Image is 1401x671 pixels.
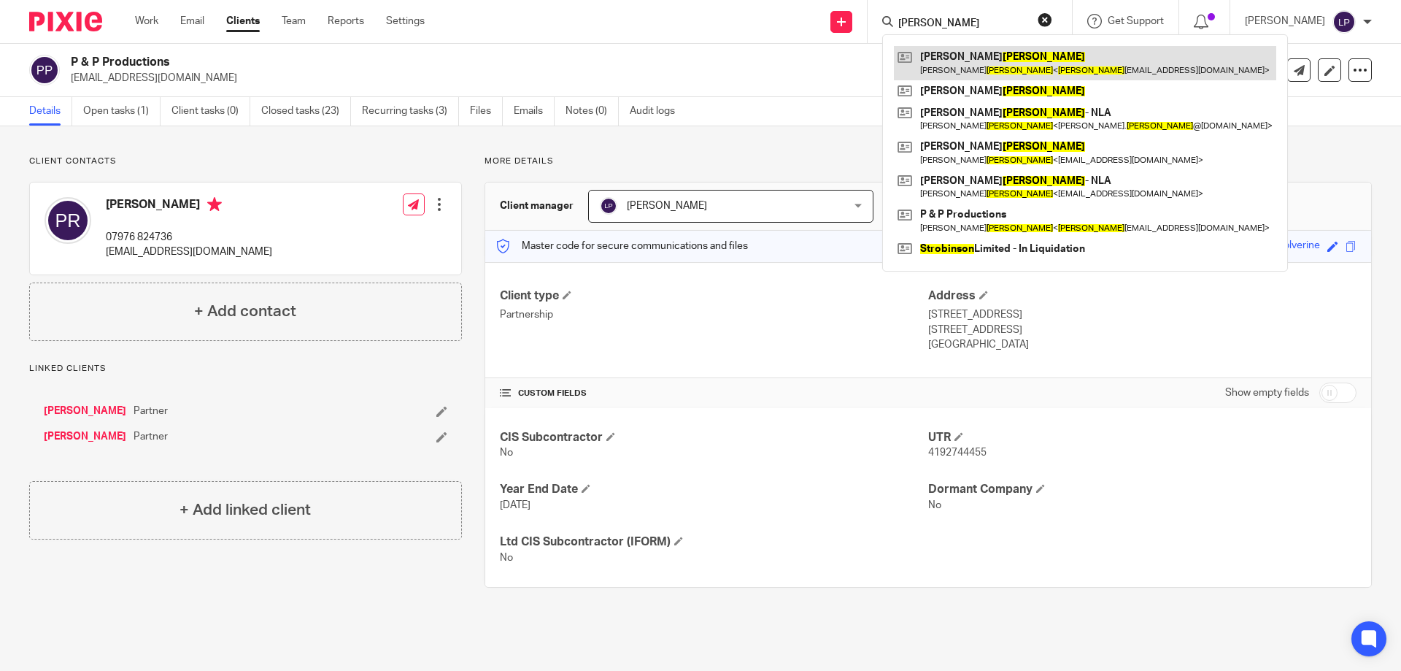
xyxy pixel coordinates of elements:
[928,430,1356,445] h4: UTR
[29,156,462,167] p: Client contacts
[1108,16,1164,26] span: Get Support
[106,197,272,215] h4: [PERSON_NAME]
[928,448,987,458] span: 4192744455
[500,388,928,399] h4: CUSTOM FIELDS
[928,288,1356,304] h4: Address
[328,14,364,28] a: Reports
[500,500,530,510] span: [DATE]
[928,500,941,510] span: No
[29,363,462,375] p: Linked clients
[928,323,1356,337] p: [STREET_ADDRESS]
[1225,386,1309,400] label: Show empty fields
[500,307,928,322] p: Partnership
[226,14,260,28] a: Clients
[261,97,351,126] a: Closed tasks (23)
[180,499,311,521] h4: + Add linked client
[194,300,296,323] h4: + Add contact
[71,55,953,70] h2: P & P Productions
[627,201,707,211] span: [PERSON_NAME]
[171,97,250,126] a: Client tasks (0)
[44,404,126,418] a: [PERSON_NAME]
[29,97,72,126] a: Details
[500,288,928,304] h4: Client type
[897,18,1028,31] input: Search
[566,97,619,126] a: Notes (0)
[500,430,928,445] h4: CIS Subcontractor
[386,14,425,28] a: Settings
[1038,12,1052,27] button: Clear
[928,307,1356,322] p: [STREET_ADDRESS]
[106,230,272,245] p: 07976 824736
[29,55,60,85] img: svg%3E
[928,337,1356,352] p: [GEOGRAPHIC_DATA]
[500,482,928,497] h4: Year End Date
[1245,14,1325,28] p: [PERSON_NAME]
[500,553,513,563] span: No
[630,97,686,126] a: Audit logs
[44,429,126,444] a: [PERSON_NAME]
[928,482,1356,497] h4: Dormant Company
[1332,10,1356,34] img: svg%3E
[485,156,1372,167] p: More details
[83,97,161,126] a: Open tasks (1)
[71,71,1173,85] p: [EMAIL_ADDRESS][DOMAIN_NAME]
[282,14,306,28] a: Team
[600,197,617,215] img: svg%3E
[45,197,91,244] img: svg%3E
[500,534,928,550] h4: Ltd CIS Subcontractor (IFORM)
[180,14,204,28] a: Email
[500,448,513,458] span: No
[362,97,459,126] a: Recurring tasks (3)
[470,97,503,126] a: Files
[135,14,158,28] a: Work
[500,199,574,213] h3: Client manager
[514,97,555,126] a: Emails
[106,245,272,259] p: [EMAIL_ADDRESS][DOMAIN_NAME]
[29,12,102,31] img: Pixie
[496,239,748,253] p: Master code for secure communications and files
[207,197,222,212] i: Primary
[134,404,168,418] span: Partner
[134,429,168,444] span: Partner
